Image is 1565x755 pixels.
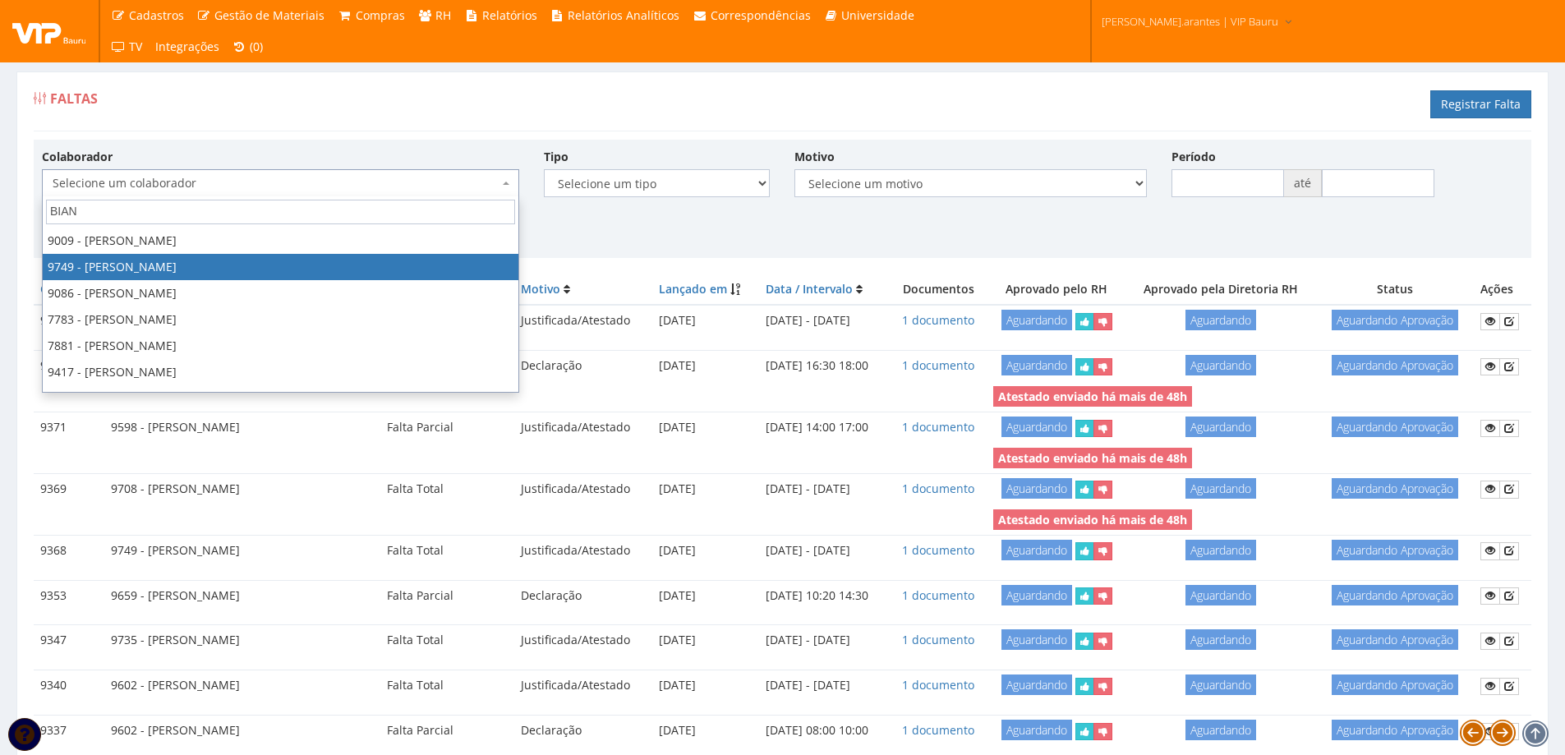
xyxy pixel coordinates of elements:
[104,716,380,747] td: 9602 - [PERSON_NAME]
[759,716,890,747] td: [DATE] 08:00 10:00
[129,39,142,54] span: TV
[902,722,974,738] a: 1 documento
[1126,274,1316,305] th: Aprovado pela Diretoria RH
[514,625,653,656] td: Justificada/Atestado
[34,625,104,656] td: 9347
[1001,720,1072,740] span: Aguardando
[1001,585,1072,605] span: Aguardando
[104,31,149,62] a: TV
[43,333,518,359] li: 7881 - [PERSON_NAME]
[250,39,263,54] span: (0)
[1332,674,1458,695] span: Aguardando Aprovação
[1332,310,1458,330] span: Aguardando Aprovação
[902,357,974,373] a: 1 documento
[1171,149,1216,165] label: Período
[998,512,1187,527] strong: Atestado enviado há mais de 48h
[652,535,759,566] td: [DATE]
[43,359,518,385] li: 9417 - [PERSON_NAME]
[40,281,80,297] a: Código
[514,412,653,444] td: Justificada/Atestado
[514,305,653,337] td: Justificada/Atestado
[759,412,890,444] td: [DATE] 14:00 17:00
[482,7,537,23] span: Relatórios
[759,535,890,566] td: [DATE] - [DATE]
[1185,355,1256,375] span: Aguardando
[380,580,514,611] td: Falta Parcial
[43,385,518,412] li: 7862 - [PERSON_NAME]
[1332,585,1458,605] span: Aguardando Aprovação
[43,228,518,254] li: 9009 - [PERSON_NAME]
[652,473,759,504] td: [DATE]
[104,473,380,504] td: 9708 - [PERSON_NAME]
[43,280,518,306] li: 9086 - [PERSON_NAME]
[902,419,974,435] a: 1 documento
[902,481,974,496] a: 1 documento
[568,7,679,23] span: Relatórios Analíticos
[514,580,653,611] td: Declaração
[34,535,104,566] td: 9368
[998,389,1187,404] strong: Atestado enviado há mais de 48h
[766,281,853,297] a: Data / Intervalo
[380,535,514,566] td: Falta Total
[34,716,104,747] td: 9337
[902,312,974,328] a: 1 documento
[1474,274,1531,305] th: Ações
[794,149,835,165] label: Motivo
[759,473,890,504] td: [DATE] - [DATE]
[652,580,759,611] td: [DATE]
[544,149,568,165] label: Tipo
[42,169,519,197] span: Selecione um colaborador
[380,473,514,504] td: Falta Total
[104,625,380,656] td: 9735 - [PERSON_NAME]
[514,670,653,702] td: Justificada/Atestado
[998,450,1187,466] strong: Atestado enviado há mais de 48h
[652,412,759,444] td: [DATE]
[1185,310,1256,330] span: Aguardando
[1284,169,1322,197] span: até
[1001,629,1072,650] span: Aguardando
[1332,629,1458,650] span: Aguardando Aprovação
[841,7,914,23] span: Universidade
[891,274,987,305] th: Documentos
[652,305,759,337] td: [DATE]
[659,281,727,297] a: Lançado em
[34,305,104,337] td: 9384
[759,305,890,337] td: [DATE] - [DATE]
[987,274,1126,305] th: Aprovado pelo RH
[34,473,104,504] td: 9369
[1102,13,1278,30] span: [PERSON_NAME].arantes | VIP Bauru
[1185,720,1256,740] span: Aguardando
[902,677,974,693] a: 1 documento
[514,351,653,382] td: Declaração
[1316,274,1474,305] th: Status
[1001,540,1072,560] span: Aguardando
[759,670,890,702] td: [DATE] - [DATE]
[759,625,890,656] td: [DATE] - [DATE]
[652,716,759,747] td: [DATE]
[1332,478,1458,499] span: Aguardando Aprovação
[514,473,653,504] td: Justificada/Atestado
[104,412,380,444] td: 9598 - [PERSON_NAME]
[43,306,518,333] li: 7783 - [PERSON_NAME]
[12,19,86,44] img: logo
[652,670,759,702] td: [DATE]
[104,580,380,611] td: 9659 - [PERSON_NAME]
[1185,540,1256,560] span: Aguardando
[380,412,514,444] td: Falta Parcial
[652,351,759,382] td: [DATE]
[902,632,974,647] a: 1 documento
[759,580,890,611] td: [DATE] 10:20 14:30
[1430,90,1531,118] a: Registrar Falta
[902,542,974,558] a: 1 documento
[902,587,974,603] a: 1 documento
[50,90,98,108] span: Faltas
[356,7,405,23] span: Compras
[1332,540,1458,560] span: Aguardando Aprovação
[149,31,226,62] a: Integrações
[1001,355,1072,375] span: Aguardando
[1185,478,1256,499] span: Aguardando
[1185,585,1256,605] span: Aguardando
[34,580,104,611] td: 9353
[1001,674,1072,695] span: Aguardando
[104,670,380,702] td: 9602 - [PERSON_NAME]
